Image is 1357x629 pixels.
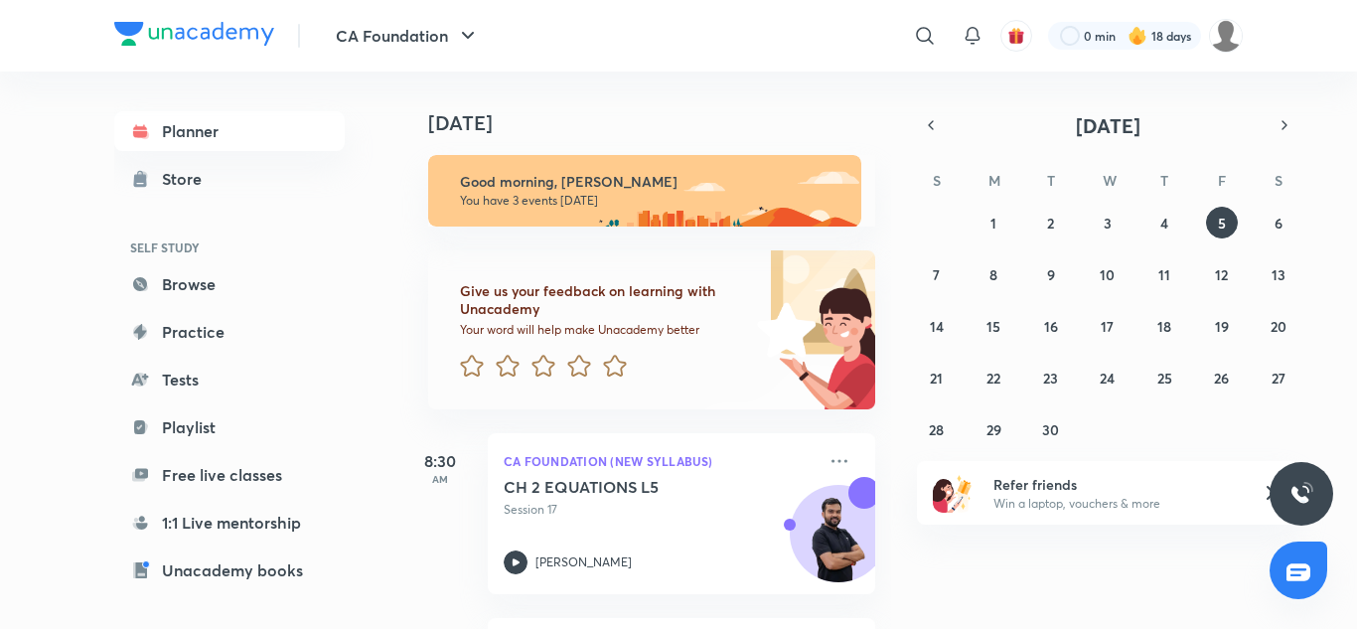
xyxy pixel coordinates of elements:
img: streak [1128,26,1147,46]
button: September 15, 2025 [978,310,1009,342]
abbr: September 17, 2025 [1101,317,1114,336]
button: September 6, 2025 [1263,207,1294,238]
abbr: Saturday [1275,171,1282,190]
img: referral [933,473,973,513]
button: September 3, 2025 [1092,207,1124,238]
abbr: September 13, 2025 [1272,265,1285,284]
abbr: September 1, 2025 [990,214,996,233]
abbr: September 3, 2025 [1104,214,1112,233]
abbr: September 5, 2025 [1218,214,1226,233]
button: September 12, 2025 [1206,258,1238,290]
button: September 19, 2025 [1206,310,1238,342]
img: Avatar [791,496,886,591]
div: Store [162,167,214,191]
h5: 8:30 [400,449,480,473]
button: September 5, 2025 [1206,207,1238,238]
abbr: September 19, 2025 [1215,317,1229,336]
abbr: September 10, 2025 [1100,265,1115,284]
abbr: Friday [1218,171,1226,190]
abbr: September 7, 2025 [933,265,940,284]
img: feedback_image [689,250,875,409]
img: Company Logo [114,22,274,46]
button: September 22, 2025 [978,362,1009,393]
button: September 25, 2025 [1148,362,1180,393]
abbr: September 23, 2025 [1043,369,1058,388]
img: ttu [1289,482,1313,506]
h6: Refer friends [993,474,1238,495]
p: AM [400,473,480,485]
p: You have 3 events [DATE] [460,193,843,209]
abbr: September 28, 2025 [929,420,944,439]
p: Session 17 [504,501,816,519]
button: September 23, 2025 [1035,362,1067,393]
abbr: Monday [988,171,1000,190]
abbr: September 14, 2025 [930,317,944,336]
abbr: September 18, 2025 [1157,317,1171,336]
button: September 21, 2025 [921,362,953,393]
p: Your word will help make Unacademy better [460,322,750,338]
h6: SELF STUDY [114,231,345,264]
button: September 7, 2025 [921,258,953,290]
abbr: September 8, 2025 [989,265,997,284]
button: September 14, 2025 [921,310,953,342]
button: avatar [1000,20,1032,52]
abbr: Wednesday [1103,171,1117,190]
a: Browse [114,264,345,304]
abbr: September 30, 2025 [1042,420,1059,439]
abbr: September 24, 2025 [1100,369,1115,388]
a: Company Logo [114,22,274,51]
button: September 1, 2025 [978,207,1009,238]
p: [PERSON_NAME] [535,553,632,571]
abbr: September 29, 2025 [986,420,1001,439]
h4: [DATE] [428,111,895,135]
button: September 17, 2025 [1092,310,1124,342]
a: Store [114,159,345,199]
abbr: September 6, 2025 [1275,214,1282,233]
img: morning [428,155,861,227]
a: Unacademy books [114,550,345,590]
a: Playlist [114,407,345,447]
abbr: September 15, 2025 [986,317,1000,336]
abbr: September 4, 2025 [1160,214,1168,233]
button: September 24, 2025 [1092,362,1124,393]
abbr: September 20, 2025 [1271,317,1286,336]
button: September 8, 2025 [978,258,1009,290]
button: September 2, 2025 [1035,207,1067,238]
button: September 20, 2025 [1263,310,1294,342]
p: CA Foundation (New Syllabus) [504,449,816,473]
abbr: September 26, 2025 [1214,369,1229,388]
h6: Give us your feedback on learning with Unacademy [460,282,750,318]
abbr: Sunday [933,171,941,190]
button: September 13, 2025 [1263,258,1294,290]
button: CA Foundation [324,16,492,56]
abbr: September 9, 2025 [1047,265,1055,284]
abbr: September 12, 2025 [1215,265,1228,284]
p: Win a laptop, vouchers & more [993,495,1238,513]
a: Tests [114,360,345,399]
button: September 11, 2025 [1148,258,1180,290]
abbr: Thursday [1160,171,1168,190]
abbr: September 11, 2025 [1158,265,1170,284]
button: September 10, 2025 [1092,258,1124,290]
abbr: September 2, 2025 [1047,214,1054,233]
button: September 4, 2025 [1148,207,1180,238]
a: 1:1 Live mentorship [114,503,345,543]
abbr: September 22, 2025 [986,369,1000,388]
button: September 27, 2025 [1263,362,1294,393]
h5: CH 2 EQUATIONS L5 [504,477,751,497]
button: September 29, 2025 [978,413,1009,445]
button: September 18, 2025 [1148,310,1180,342]
a: Practice [114,312,345,352]
h6: Good morning, [PERSON_NAME] [460,173,843,191]
a: Free live classes [114,455,345,495]
button: September 30, 2025 [1035,413,1067,445]
img: kashish kumari [1209,19,1243,53]
img: avatar [1007,27,1025,45]
button: September 16, 2025 [1035,310,1067,342]
abbr: September 21, 2025 [930,369,943,388]
button: September 26, 2025 [1206,362,1238,393]
button: September 9, 2025 [1035,258,1067,290]
button: [DATE] [945,111,1271,139]
span: [DATE] [1076,112,1140,139]
a: Planner [114,111,345,151]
